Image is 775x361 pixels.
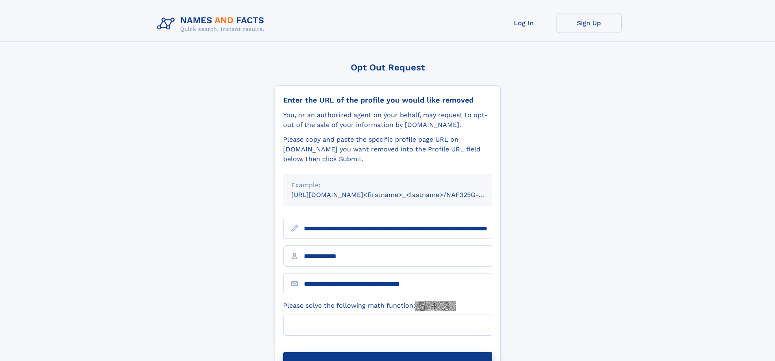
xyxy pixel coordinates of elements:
[291,191,508,199] small: [URL][DOMAIN_NAME]<firstname>_<lastname>/NAF325G-xxxxxxxx
[491,13,557,33] a: Log In
[154,13,271,35] img: Logo Names and Facts
[283,110,492,130] div: You, or an authorized agent on your behalf, may request to opt-out of the sale of your informatio...
[283,96,492,105] div: Enter the URL of the profile you would like removed
[557,13,622,33] a: Sign Up
[283,301,456,311] label: Please solve the following math function:
[275,62,501,72] div: Opt Out Request
[291,180,484,190] div: Example:
[283,135,492,164] div: Please copy and paste the specific profile page URL on [DOMAIN_NAME] you want removed into the Pr...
